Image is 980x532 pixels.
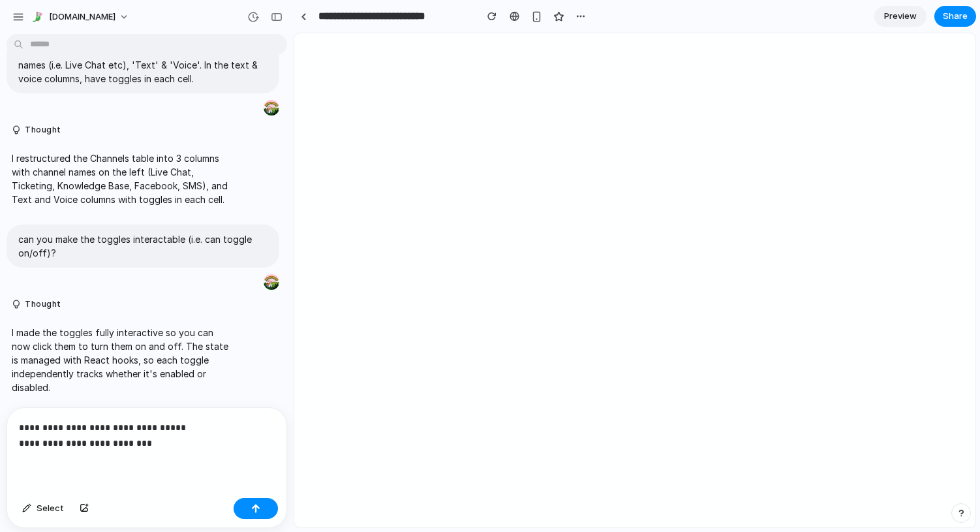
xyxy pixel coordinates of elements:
p: I made the toggles fully interactive so you can now click them to turn them on and off. The state... [12,326,230,394]
button: Share [934,6,976,27]
p: make the 'Channels' table into 3 columns - channel names (i.e. Live Chat etc), 'Text' & 'Voice'. ... [18,44,268,86]
a: Preview [874,6,926,27]
button: Select [16,498,70,519]
p: I restructured the Channels table into 3 columns with channel names on the left (Live Chat, Ticke... [12,151,230,206]
p: can you make the toggles interactable (i.e. can toggle on/off)? [18,232,268,260]
span: Share [943,10,968,23]
button: [DOMAIN_NAME] [25,7,136,27]
span: Preview [884,10,917,23]
span: [DOMAIN_NAME] [49,10,115,23]
span: Select [37,502,64,515]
